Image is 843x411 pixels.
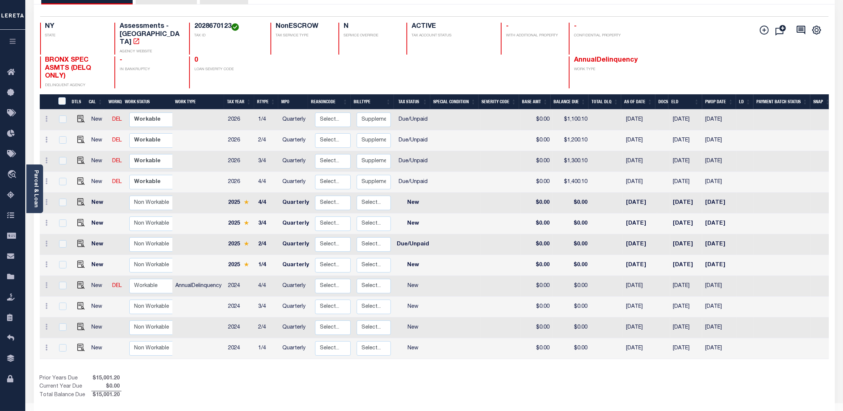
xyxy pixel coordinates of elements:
[623,172,657,193] td: [DATE]
[88,234,109,255] td: New
[623,110,657,130] td: [DATE]
[344,23,398,31] h4: N
[670,276,703,297] td: [DATE]
[623,193,657,213] td: [DATE]
[88,151,109,172] td: New
[40,375,91,383] td: Prior Years Due
[574,67,635,72] p: WORK TYPE
[519,94,551,110] th: Base Amt: activate to sort column ascending
[521,234,552,255] td: $0.00
[670,172,703,193] td: [DATE]
[279,338,312,359] td: Quarterly
[623,151,657,172] td: [DATE]
[45,57,91,79] span: BRONX SPEC ASMTS (DELQ ONLY)
[668,94,702,110] th: ELD: activate to sort column ascending
[521,172,552,193] td: $0.00
[670,297,703,317] td: [DATE]
[521,255,552,276] td: $0.00
[276,23,330,31] h4: NonESCROW
[225,213,255,234] td: 2025
[255,234,279,255] td: 2/4
[552,172,590,193] td: $1,400.10
[88,317,109,338] td: New
[702,338,736,359] td: [DATE]
[623,130,657,151] td: [DATE]
[40,383,91,391] td: Current Year Due
[279,276,312,297] td: Quarterly
[255,193,279,213] td: 4/4
[574,23,577,30] span: -
[670,130,703,151] td: [DATE]
[394,151,432,172] td: Due/Unpaid
[255,317,279,338] td: 2/4
[521,151,552,172] td: $0.00
[521,338,552,359] td: $0.00
[279,151,312,172] td: Quarterly
[194,57,198,63] span: 0
[412,23,492,31] h4: ACTIVE
[670,317,703,338] td: [DATE]
[623,213,657,234] td: [DATE]
[88,276,109,297] td: New
[7,170,19,180] i: travel_explore
[810,94,833,110] th: SNAP: activate to sort column ascending
[552,338,590,359] td: $0.00
[88,172,109,193] td: New
[670,151,703,172] td: [DATE]
[702,110,736,130] td: [DATE]
[621,94,655,110] th: As of Date: activate to sort column ascending
[506,33,560,39] p: WITH ADDITIONAL PROPERTY
[88,338,109,359] td: New
[670,255,703,276] td: [DATE]
[521,276,552,297] td: $0.00
[574,33,635,39] p: CONFIDENTIAL PROPERTY
[552,213,590,234] td: $0.00
[552,130,590,151] td: $1,200.10
[394,94,430,110] th: Tax Status: activate to sort column ascending
[122,94,172,110] th: Work Status
[255,130,279,151] td: 2/4
[279,193,312,213] td: Quarterly
[254,94,278,110] th: RType: activate to sort column ascending
[112,117,122,122] a: DEL
[88,110,109,130] td: New
[552,151,590,172] td: $1,300.10
[225,317,255,338] td: 2024
[702,151,736,172] td: [DATE]
[40,391,91,399] td: Total Balance Due
[91,375,121,383] span: $15,001.20
[394,213,432,234] td: New
[45,83,106,88] p: DELINQUENT AGENCY
[702,276,736,297] td: [DATE]
[623,297,657,317] td: [DATE]
[255,338,279,359] td: 1/4
[552,317,590,338] td: $0.00
[244,200,249,205] img: Star.svg
[670,193,703,213] td: [DATE]
[670,338,703,359] td: [DATE]
[225,130,255,151] td: 2026
[702,213,736,234] td: [DATE]
[552,276,590,297] td: $0.00
[552,193,590,213] td: $0.00
[279,297,312,317] td: Quarterly
[88,193,109,213] td: New
[521,213,552,234] td: $0.00
[552,255,590,276] td: $0.00
[394,172,432,193] td: Due/Unpaid
[194,67,262,72] p: LOAN SEVERITY CODE
[479,94,519,110] th: Severity Code: activate to sort column ascending
[194,33,262,39] p: TAX ID
[521,193,552,213] td: $0.00
[551,94,589,110] th: Balance Due: activate to sort column ascending
[225,193,255,213] td: 2025
[702,193,736,213] td: [DATE]
[344,33,398,39] p: SERVICE OVERRIDE
[623,317,657,338] td: [DATE]
[552,110,590,130] td: $1,100.10
[255,151,279,172] td: 3/4
[255,255,279,276] td: 1/4
[69,94,86,110] th: DTLS
[86,94,106,110] th: CAL: activate to sort column ascending
[394,338,432,359] td: New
